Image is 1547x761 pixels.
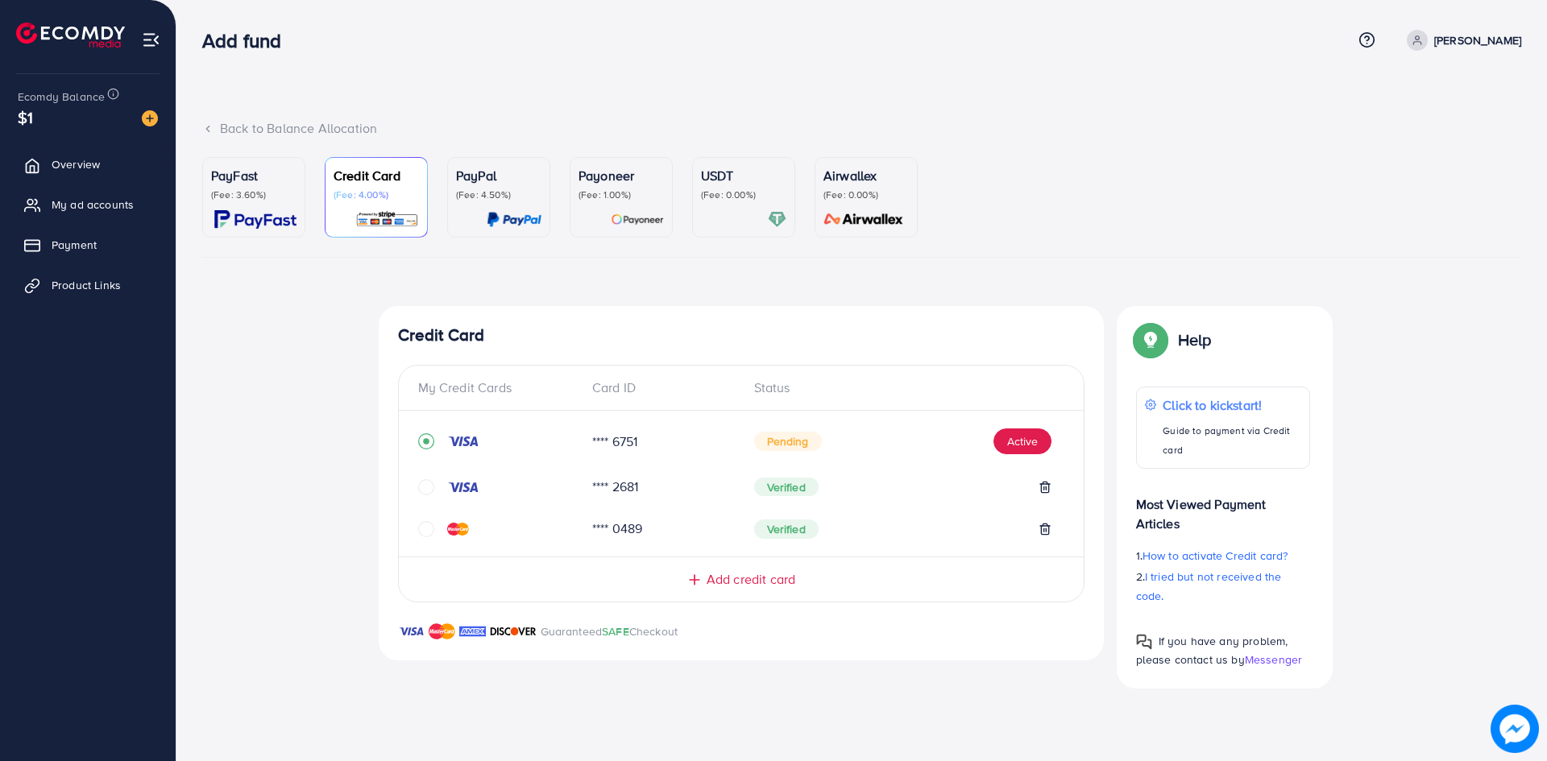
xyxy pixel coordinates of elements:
span: Payment [52,237,97,253]
a: Overview [12,148,164,180]
p: 2. [1136,567,1310,606]
img: brand [429,622,455,641]
img: brand [398,622,425,641]
p: Credit Card [334,166,419,185]
span: Verified [754,478,819,497]
div: Status [741,378,1064,397]
span: Ecomdy Balance [18,89,105,105]
img: card [768,210,786,229]
img: card [355,210,419,229]
h3: Add fund [202,29,294,52]
p: Guaranteed Checkout [541,622,678,641]
img: Popup guide [1136,325,1165,354]
img: brand [459,622,486,641]
a: My ad accounts [12,188,164,221]
img: credit [447,523,469,536]
img: card [819,210,909,229]
button: Active [993,428,1051,454]
span: Product Links [52,277,121,293]
span: SAFE [602,623,629,639]
p: (Fee: 0.00%) [823,188,909,201]
p: USDT [701,166,786,185]
div: My Credit Cards [418,378,580,397]
img: credit [447,435,479,448]
div: Back to Balance Allocation [202,119,1521,138]
span: Verified [754,519,819,539]
img: credit [447,481,479,494]
img: menu [142,31,160,49]
h4: Credit Card [398,325,1085,345]
span: Messenger [1245,651,1302,668]
img: card [611,210,664,229]
a: [PERSON_NAME] [1400,30,1521,51]
img: logo [16,23,125,48]
p: (Fee: 4.00%) [334,188,419,201]
span: Overview [52,156,100,172]
a: Payment [12,229,164,261]
span: Pending [754,432,822,451]
p: PayPal [456,166,541,185]
span: Add credit card [707,570,795,589]
img: card [487,210,541,229]
img: image [142,110,158,126]
p: Help [1178,330,1212,349]
img: Popup guide [1136,634,1152,650]
span: I tried but not received the code. [1136,569,1282,604]
p: (Fee: 1.00%) [579,188,664,201]
p: (Fee: 4.50%) [456,188,541,201]
p: Airwallex [823,166,909,185]
span: If you have any problem, please contact us by [1136,633,1288,668]
svg: circle [418,479,434,495]
svg: circle [418,521,434,537]
a: Product Links [12,269,164,301]
p: Payoneer [579,166,664,185]
svg: record circle [418,433,434,449]
img: image [1491,705,1539,753]
p: 1. [1136,546,1310,565]
p: [PERSON_NAME] [1434,31,1521,50]
p: Most Viewed Payment Articles [1136,482,1310,533]
div: Card ID [579,378,741,397]
p: PayFast [211,166,297,185]
p: (Fee: 3.60%) [211,188,297,201]
p: Guide to payment via Credit card [1163,421,1300,460]
span: My ad accounts [52,196,134,213]
img: brand [490,622,537,641]
p: (Fee: 0.00%) [701,188,786,201]
span: How to activate Credit card? [1143,548,1288,564]
span: $1 [18,105,33,129]
p: Click to kickstart! [1163,395,1300,415]
img: card [214,210,297,229]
